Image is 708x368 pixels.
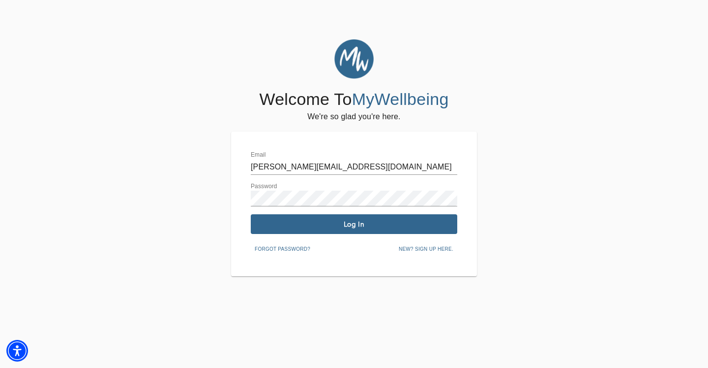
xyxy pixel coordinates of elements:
label: Email [251,152,266,158]
span: MyWellbeing [352,90,449,108]
a: Forgot password? [251,244,314,252]
span: Forgot password? [255,245,310,254]
h4: Welcome To [259,89,448,110]
div: Accessibility Menu [6,340,28,362]
h6: We're so glad you're here. [307,110,400,124]
label: Password [251,184,277,190]
img: MyWellbeing [334,39,374,79]
span: Log In [255,220,453,229]
button: Log In [251,214,457,234]
button: Forgot password? [251,242,314,257]
button: New? Sign up here. [395,242,457,257]
span: New? Sign up here. [399,245,453,254]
